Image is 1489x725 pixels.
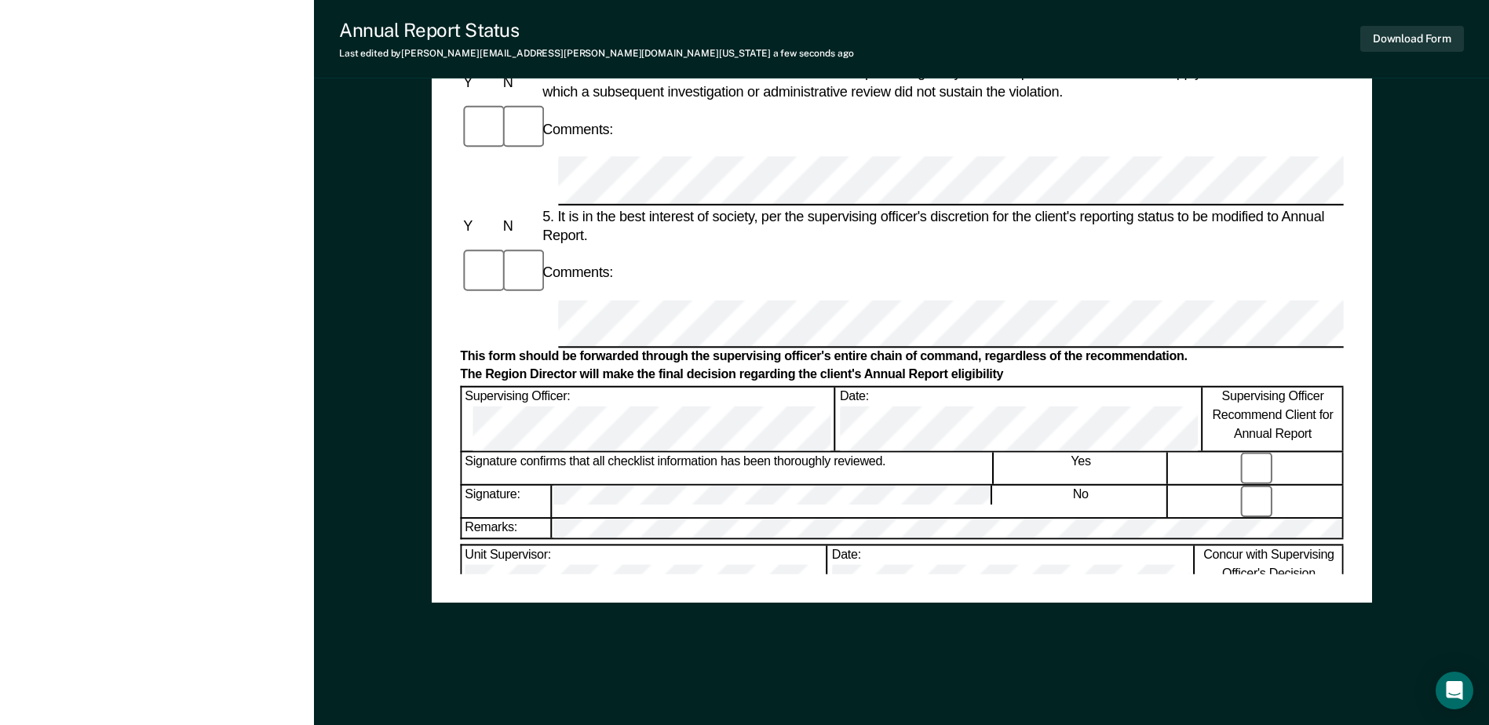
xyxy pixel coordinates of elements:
[462,546,827,610] div: Unit Supervisor:
[994,452,1168,484] div: Yes
[499,73,538,92] div: N
[994,486,1168,518] div: No
[460,73,499,92] div: Y
[539,263,616,282] div: Comments:
[460,367,1343,384] div: The Region Director will make the final decision regarding the client's Annual Report eligibility
[837,387,1202,450] div: Date:
[460,216,499,235] div: Y
[773,48,854,59] span: a few seconds ago
[1195,546,1343,610] div: Concur with Supervising Officer's Decision
[462,486,551,518] div: Signature:
[462,452,993,484] div: Signature confirms that all checklist information has been thoroughly reviewed.
[539,120,616,139] div: Comments:
[499,216,538,235] div: N
[539,64,1344,101] div: 4. The client has not had a warrant issued with in the preceding two years of supervision. This d...
[1360,26,1464,52] button: Download Form
[829,546,1194,610] div: Date:
[339,48,854,59] div: Last edited by [PERSON_NAME][EMAIL_ADDRESS][PERSON_NAME][DOMAIN_NAME][US_STATE]
[1203,387,1343,450] div: Supervising Officer Recommend Client for Annual Report
[1436,672,1473,709] div: Open Intercom Messenger
[462,387,835,450] div: Supervising Officer:
[539,206,1344,244] div: 5. It is in the best interest of society, per the supervising officer's discretion for the client...
[339,19,854,42] div: Annual Report Status
[462,519,552,539] div: Remarks:
[460,349,1343,366] div: This form should be forwarded through the supervising officer's entire chain of command, regardle...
